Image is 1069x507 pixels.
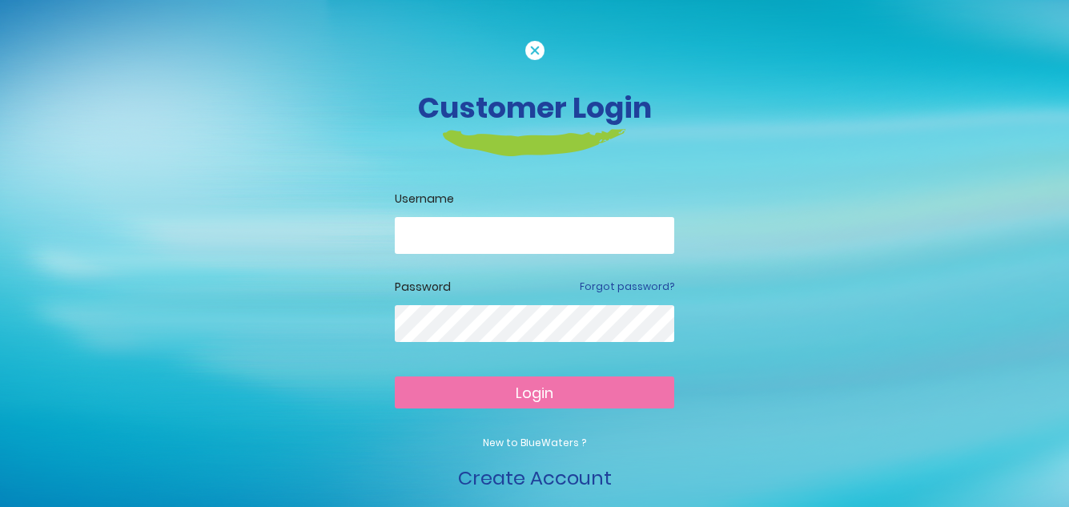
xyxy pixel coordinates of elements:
a: Forgot password? [580,280,674,294]
label: Username [395,191,674,207]
h3: Customer Login [90,91,979,125]
button: Login [395,376,674,408]
img: login-heading-border.png [443,129,626,156]
p: New to BlueWaters ? [395,436,674,450]
img: cancel [525,41,545,60]
span: Login [516,383,553,403]
a: Create Account [458,465,612,491]
label: Password [395,279,451,296]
